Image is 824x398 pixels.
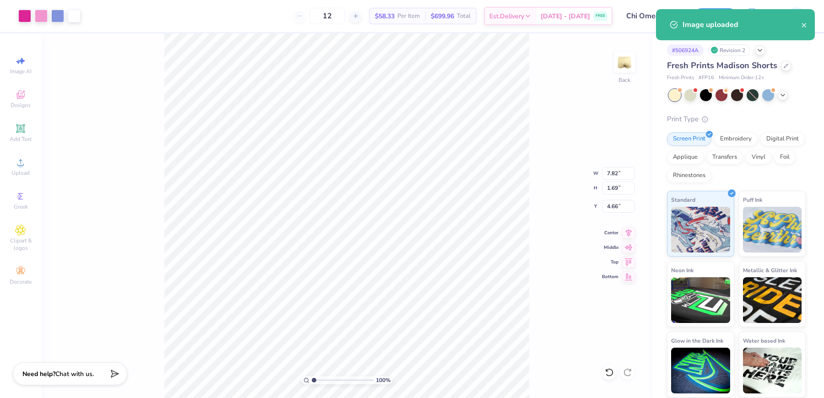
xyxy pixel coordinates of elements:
span: Neon Ink [671,265,694,275]
span: # FP16 [699,74,714,82]
span: Decorate [10,278,32,285]
span: 100 % [376,376,390,384]
span: Metallic & Glitter Ink [743,265,797,275]
img: Glow in the Dark Ink [671,348,730,393]
div: Revision 2 [708,44,750,56]
div: # 506924A [667,44,704,56]
span: Standard [671,195,695,204]
span: Est. Delivery [489,11,524,21]
img: Neon Ink [671,277,730,323]
span: Upload [11,169,30,177]
input: – – [309,8,345,24]
span: Image AI [10,68,32,75]
img: Metallic & Glitter Ink [743,277,802,323]
div: Screen Print [667,132,711,146]
span: Per Item [397,11,420,21]
span: Minimum Order: 12 + [719,74,764,82]
div: Transfers [706,151,743,164]
span: $58.33 [375,11,395,21]
span: Center [602,230,618,236]
button: close [801,19,808,30]
strong: Need help? [22,370,55,378]
input: Untitled Design [619,7,687,25]
span: Total [457,11,471,21]
span: Puff Ink [743,195,762,204]
span: Fresh Prints Madison Shorts [667,60,777,71]
div: Vinyl [746,151,771,164]
span: Fresh Prints [667,74,694,82]
div: Print Type [667,114,806,124]
span: Middle [602,244,618,251]
span: Water based Ink [743,336,785,345]
span: Top [602,259,618,265]
img: Water based Ink [743,348,802,393]
div: Back [618,76,630,84]
span: Clipart & logos [5,237,37,252]
div: Embroidery [714,132,758,146]
div: Applique [667,151,704,164]
span: Greek [14,203,28,210]
span: [DATE] - [DATE] [541,11,590,21]
span: Glow in the Dark Ink [671,336,723,345]
img: Back [615,53,634,71]
div: Rhinestones [667,169,711,183]
div: Digital Print [760,132,805,146]
img: Standard [671,207,730,253]
span: Chat with us. [55,370,94,378]
span: Add Text [10,135,32,143]
span: Bottom [602,274,618,280]
span: Designs [11,102,31,109]
span: $699.96 [431,11,454,21]
div: Foil [774,151,796,164]
div: Image uploaded [683,19,801,30]
img: Puff Ink [743,207,802,253]
span: FREE [596,13,605,19]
